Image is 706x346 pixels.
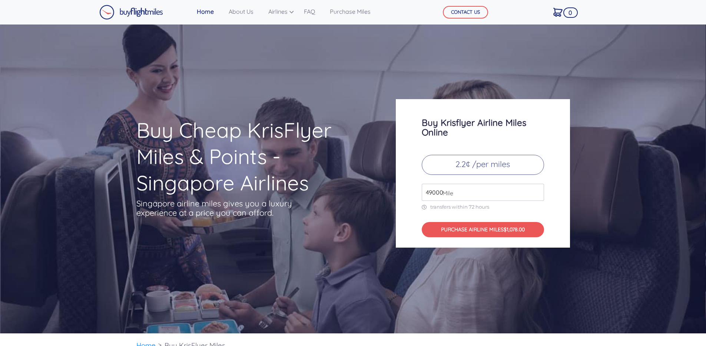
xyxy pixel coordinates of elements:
button: CONTACT US [443,6,488,19]
a: Airlines [265,4,292,19]
span: $1,078.00 [504,226,525,233]
p: 2.2¢ /per miles [422,155,544,175]
a: FAQ [301,4,318,19]
p: transfers within 72 hours [422,204,544,210]
a: Home [194,4,217,19]
img: Cart [553,8,563,17]
a: Buy Flight Miles Logo [99,3,163,22]
a: 0 [550,4,566,20]
a: Purchase Miles [327,4,374,19]
h1: Buy Cheap KrisFlyer Miles & Points - Singapore Airlines [136,117,367,196]
img: Buy Flight Miles Logo [99,5,163,20]
a: About Us [226,4,256,19]
button: PURCHASE AIRLINE MILES$1,078.00 [422,222,544,237]
p: Singapore airline miles gives you a luxury experience at a price you can afford. [136,199,303,218]
span: Mile [439,189,453,198]
span: 0 [563,7,578,18]
h3: Buy Krisflyer Airline Miles Online [422,118,544,137]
